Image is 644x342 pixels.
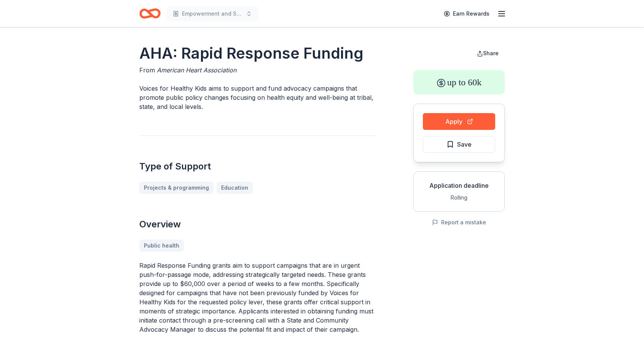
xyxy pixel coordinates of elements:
[217,182,253,194] a: Education
[139,182,214,194] a: Projects & programming
[182,9,243,18] span: Empowerment and Support Initiative
[471,46,505,61] button: Share
[483,50,499,56] span: Share
[139,160,377,173] h2: Type of Support
[139,218,377,230] h2: Overview
[139,43,377,64] h1: AHA: Rapid Response Funding
[439,7,494,21] a: Earn Rewards
[420,193,498,202] div: Rolling
[139,5,161,22] a: Home
[457,139,472,149] span: Save
[157,66,236,74] span: American Heart Association
[139,84,377,111] p: Voices for Healthy Kids aims to support and fund advocacy campaigns that promote public policy ch...
[139,261,377,334] p: Rapid Response Funding grants aim to support campaigns that are in urgent push-for-passage mode, ...
[413,70,505,94] div: up to 60k
[167,6,258,21] button: Empowerment and Support Initiative
[139,66,377,75] div: From
[423,136,495,153] button: Save
[423,113,495,130] button: Apply
[432,218,486,227] button: Report a mistake
[420,181,498,190] div: Application deadline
